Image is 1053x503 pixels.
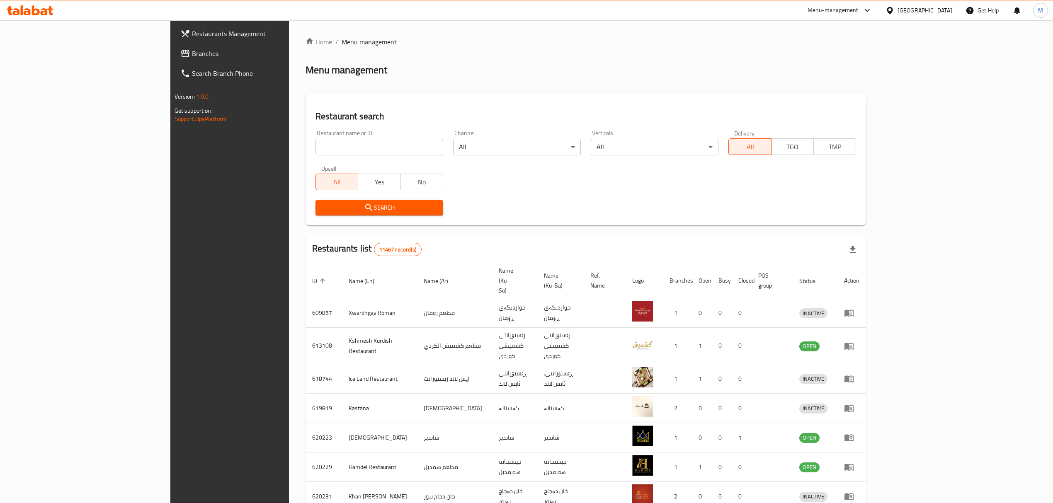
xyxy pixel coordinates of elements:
td: 1 [692,328,712,364]
td: 0 [692,298,712,328]
div: OPEN [799,341,820,351]
span: Status [799,276,826,286]
img: Kshmesh Kurdish Restaurant [632,334,653,355]
td: 0 [712,423,732,452]
label: Delivery [734,130,755,136]
td: مطعم همديل [417,452,492,482]
span: All [319,176,355,188]
img: Kastana [632,396,653,417]
td: شانديز [417,423,492,452]
th: Action [837,263,866,298]
span: Ref. Name [590,271,616,290]
span: Menu management [342,37,397,47]
td: 0 [692,423,712,452]
span: 1.0.0 [196,91,209,102]
td: 1 [663,452,692,482]
span: Branches [192,48,340,58]
td: .ڕێستۆرانتی ئایس لاند [537,364,584,394]
td: 1 [663,364,692,394]
td: 2 [663,394,692,423]
th: Open [692,263,712,298]
span: INACTIVE [799,309,827,318]
span: INACTIVE [799,404,827,413]
button: Search [315,200,443,215]
span: Get support on: [175,105,213,116]
nav: breadcrumb [306,37,866,47]
h2: Menu management [306,63,387,77]
span: Search [322,203,437,213]
td: کەستانە [537,394,584,423]
td: رێستۆرانتی کشمیشى كوردى [537,328,584,364]
td: ڕێستۆرانتی ئایس لاند [492,364,537,394]
td: جيشتخانه هه مديل [492,452,537,482]
td: 0 [732,452,752,482]
span: Yes [362,176,397,188]
div: Export file [843,239,863,259]
td: 0 [712,364,732,394]
a: Search Branch Phone [174,63,346,83]
button: Yes [358,174,400,190]
button: TMP [813,138,856,155]
span: 11467 record(s) [374,246,421,254]
label: Upsell [321,165,337,171]
div: Menu [844,462,859,472]
img: Ice Land Restaurant [632,367,653,387]
td: Ice Land Restaurant [342,364,417,394]
input: Search for restaurant name or ID.. [315,139,443,155]
h2: Restaurant search [315,110,856,123]
span: OPEN [799,433,820,443]
span: Name (En) [349,276,385,286]
td: 0 [692,394,712,423]
td: 0 [712,298,732,328]
h2: Restaurants list [312,242,422,256]
td: 0 [732,364,752,394]
td: جيشتخانه هه مديل [537,452,584,482]
button: All [315,174,358,190]
td: 1 [663,298,692,328]
td: 0 [732,328,752,364]
span: INACTIVE [799,374,827,384]
span: ID [312,276,328,286]
div: Menu [844,374,859,384]
span: POS group [758,271,783,290]
span: Version: [175,91,195,102]
span: M [1038,6,1043,15]
td: 0 [712,394,732,423]
td: [DEMOGRAPHIC_DATA] [417,394,492,423]
span: TMP [817,141,853,153]
a: Restaurants Management [174,24,346,44]
span: Restaurants Management [192,29,340,39]
td: رێستۆرانتی کشمیشى كوردى [492,328,537,364]
th: Branches [663,263,692,298]
td: Hamdel Restaurant [342,452,417,482]
td: مطعم كشميش الكردي [417,328,492,364]
td: Kastana [342,394,417,423]
th: Busy [712,263,732,298]
td: 1 [692,452,712,482]
td: 1 [692,364,712,394]
td: شانديز [537,423,584,452]
span: OPEN [799,341,820,351]
td: 1 [732,423,752,452]
div: Menu [844,433,859,443]
div: Menu [844,341,859,351]
td: شانديز [492,423,537,452]
span: INACTIVE [799,492,827,501]
div: Menu [844,491,859,501]
div: [GEOGRAPHIC_DATA] [898,6,952,15]
div: INACTIVE [799,404,827,414]
span: TGO [775,141,810,153]
td: مطعم رومان [417,298,492,328]
div: INACTIVE [799,308,827,318]
img: Xwardngay Roman [632,301,653,322]
button: TGO [771,138,814,155]
div: All [453,139,581,155]
img: Hamdel Restaurant [632,455,653,476]
td: 0 [732,394,752,423]
button: No [400,174,443,190]
th: Closed [732,263,752,298]
td: 0 [732,298,752,328]
span: Name (Ku-So) [499,266,527,295]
